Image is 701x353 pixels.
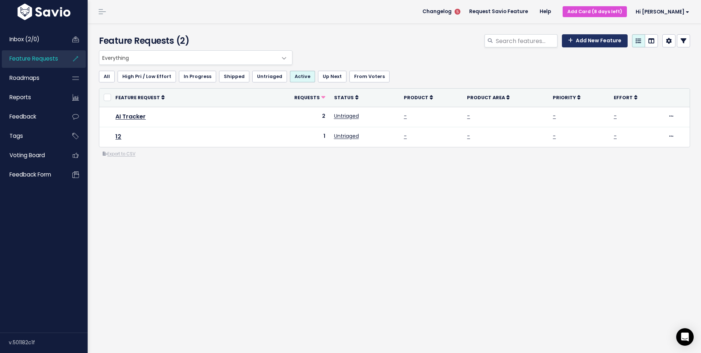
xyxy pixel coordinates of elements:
a: High Pri / Low Effort [118,71,176,82]
a: 12 [115,132,121,141]
a: Reports [2,89,61,106]
a: Feedback [2,108,61,125]
a: - [614,132,617,140]
a: Untriaged [252,71,287,82]
a: Voting Board [2,147,61,164]
a: Hi [PERSON_NAME] [627,6,695,18]
a: From Voters [349,71,390,82]
a: Feedback form [2,166,61,183]
span: Hi [PERSON_NAME] [636,9,689,15]
a: All [99,71,115,82]
a: - [404,112,407,120]
span: Status [334,94,354,101]
a: Help [534,6,557,17]
a: Product [404,94,433,101]
span: Requests [294,94,320,101]
a: Effort [614,94,637,101]
span: Product [404,94,428,101]
span: Priority [553,94,576,101]
span: Roadmaps [9,74,39,82]
span: Feature Request [115,94,160,101]
a: Requests [294,94,325,101]
a: - [404,132,407,140]
a: Inbox (2/0) [2,31,61,48]
span: Everything [99,51,277,65]
a: Status [334,94,359,101]
span: 5 [455,9,460,15]
span: Feedback [9,113,36,120]
a: Feature Requests [2,50,61,67]
div: v.501182c1f [9,333,88,352]
a: Priority [553,94,581,101]
a: Untriaged [334,112,359,120]
a: - [467,132,470,140]
a: Roadmaps [2,70,61,86]
a: - [553,112,556,120]
span: Feedback form [9,171,51,178]
span: Product Area [467,94,505,101]
a: Request Savio Feature [463,6,534,17]
span: Everything [99,50,292,65]
a: AI Tracker [115,112,146,121]
a: Tags [2,128,61,144]
a: - [467,112,470,120]
a: Export to CSV [103,151,135,157]
td: 2 [263,107,330,127]
span: Feature Requests [9,55,58,62]
a: Feature Request [115,94,165,101]
a: Active [290,71,315,82]
span: Inbox (2/0) [9,35,39,43]
span: Changelog [422,9,452,14]
a: Shipped [219,71,249,82]
a: Product Area [467,94,510,101]
a: - [614,112,617,120]
a: Untriaged [334,132,359,140]
td: 1 [263,127,330,147]
span: Effort [614,94,633,101]
span: Voting Board [9,151,45,159]
a: - [553,132,556,140]
a: Add Card (8 days left) [563,6,627,17]
h4: Feature Requests (2) [99,34,289,47]
img: logo-white.9d6f32f41409.svg [16,4,72,20]
a: In Progress [179,71,216,82]
span: Reports [9,93,31,101]
div: Open Intercom Messenger [676,328,694,346]
input: Search features... [495,34,558,47]
ul: Filter feature requests [99,71,690,82]
a: Add New Feature [562,34,628,47]
a: Up Next [318,71,346,82]
span: Tags [9,132,23,140]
